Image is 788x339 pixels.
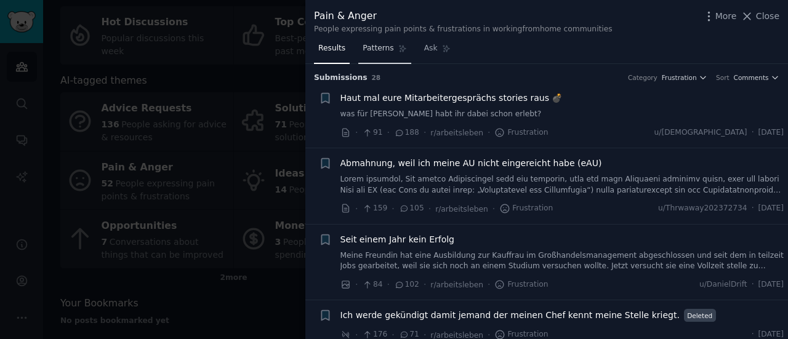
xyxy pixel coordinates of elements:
a: Ask [420,39,455,64]
button: More [702,10,737,23]
span: u/DanielDrift [699,279,747,290]
span: [DATE] [758,279,784,290]
span: Frustration [494,127,548,138]
a: Lorem ipsumdol, Sit ametco Adipiscingel sedd eiu temporin, utla etd magn Aliquaeni adminimv quisn... [340,174,784,196]
span: Patterns [363,43,393,54]
a: Seit einem Jahr kein Erfolg [340,233,455,246]
span: · [355,126,358,139]
span: 159 [362,203,387,214]
a: Patterns [358,39,411,64]
span: r/arbeitsleben [435,205,488,213]
span: Submission s [314,73,368,84]
span: [DATE] [758,203,784,214]
span: · [424,278,426,291]
span: Deleted [684,309,716,322]
span: · [752,279,754,290]
span: 105 [399,203,424,214]
span: r/arbeitsleben [430,281,483,289]
span: Comments [734,73,769,82]
span: 102 [394,279,419,290]
span: · [488,278,490,291]
span: · [752,127,754,138]
span: · [428,202,431,215]
span: · [355,278,358,291]
span: Results [318,43,345,54]
span: More [715,10,737,23]
span: · [488,126,490,139]
span: · [387,278,390,291]
span: Frustration [494,279,548,290]
a: Abmahnung, weil ich meine AU nicht eingereicht habe (eAU) [340,157,602,170]
button: Frustration [662,73,707,82]
span: u/Thrwaway202372734 [658,203,747,214]
a: Results [314,39,350,64]
span: Frustration [499,203,553,214]
button: Close [741,10,779,23]
a: Haut mal eure Mitarbeitergesprächs stories raus 💣 [340,92,563,105]
span: Ask [424,43,438,54]
span: · [355,202,358,215]
a: Ich werde gekündigt damit jemand der meinen Chef kennt meine Stelle kriegt. [340,309,680,322]
span: · [752,203,754,214]
span: 188 [394,127,419,138]
button: Comments [734,73,779,82]
span: · [492,202,495,215]
span: [DATE] [758,127,784,138]
span: 91 [362,127,382,138]
span: u/[DEMOGRAPHIC_DATA] [654,127,747,138]
a: was für [PERSON_NAME] habt ihr dabei schon erlebt? [340,109,784,120]
div: Pain & Anger [314,9,613,24]
span: Close [756,10,779,23]
div: Sort [716,73,730,82]
div: People expressing pain points & frustrations in workingfromhome communities [314,24,613,35]
span: Frustration [662,73,697,82]
span: 28 [372,74,381,81]
span: 84 [362,279,382,290]
span: · [424,126,426,139]
a: Meine Freundin hat eine Ausbildung zur Kauffrau im Großhandelsmanagement abgeschlossen und seit d... [340,250,784,272]
span: · [392,202,394,215]
span: · [387,126,390,139]
div: Category [628,73,657,82]
span: r/arbeitsleben [430,129,483,137]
